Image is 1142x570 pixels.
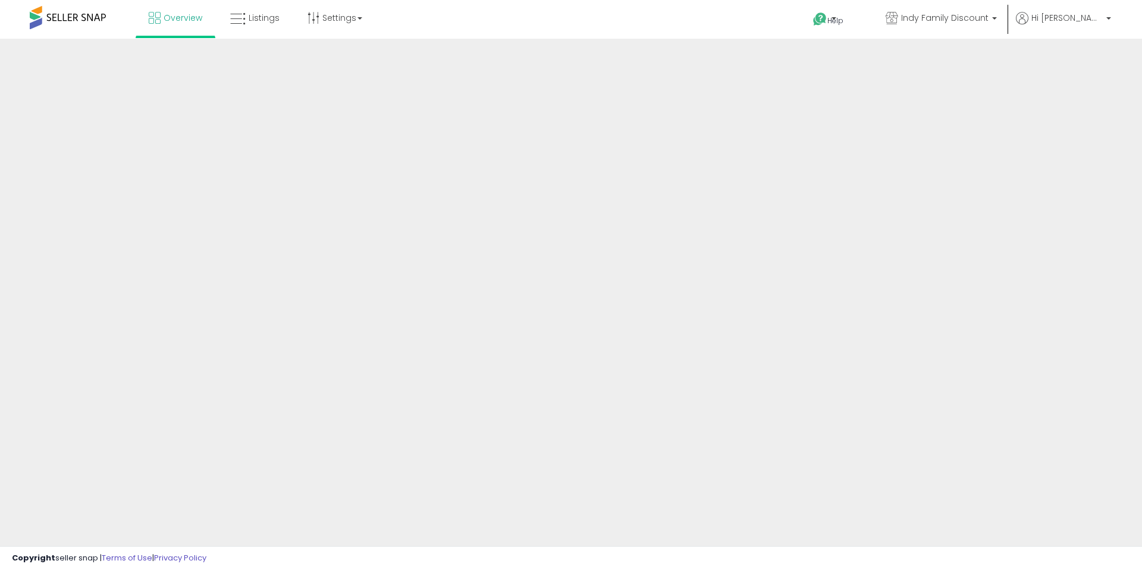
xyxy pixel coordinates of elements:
[164,12,202,24] span: Overview
[812,12,827,27] i: Get Help
[1016,12,1111,39] a: Hi [PERSON_NAME]
[827,15,843,26] span: Help
[1031,12,1103,24] span: Hi [PERSON_NAME]
[901,12,989,24] span: Indy Family Discount
[804,3,867,39] a: Help
[249,12,280,24] span: Listings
